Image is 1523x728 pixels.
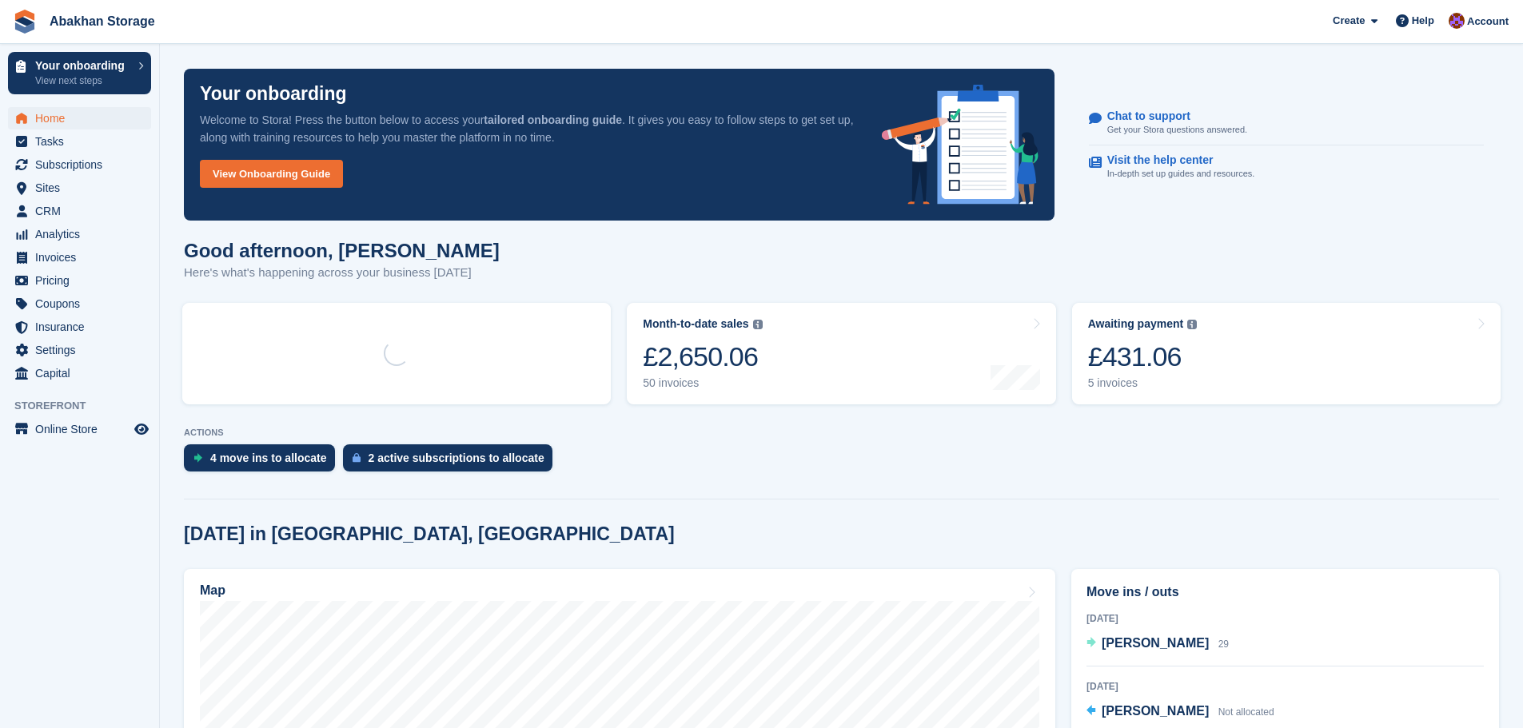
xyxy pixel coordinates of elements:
[353,452,361,463] img: active_subscription_to_allocate_icon-d502201f5373d7db506a760aba3b589e785aa758c864c3986d89f69b8ff3...
[35,292,131,315] span: Coupons
[1107,123,1247,137] p: Get your Stora questions answered.
[643,340,762,373] div: £2,650.06
[35,316,131,338] span: Insurance
[200,111,856,146] p: Welcome to Stora! Press the button below to access your . It gives you easy to follow steps to ge...
[35,246,131,269] span: Invoices
[35,339,131,361] span: Settings
[184,240,500,261] h1: Good afternoon, [PERSON_NAME]
[35,60,130,71] p: Your onboarding
[8,418,151,440] a: menu
[8,52,151,94] a: Your onboarding View next steps
[35,107,131,129] span: Home
[1089,145,1484,189] a: Visit the help center In-depth set up guides and resources.
[184,523,675,545] h2: [DATE] in [GEOGRAPHIC_DATA], [GEOGRAPHIC_DATA]
[8,339,151,361] a: menu
[43,8,161,34] a: Abakhan Storage
[8,223,151,245] a: menu
[643,317,748,331] div: Month-to-date sales
[35,418,131,440] span: Online Store
[1102,704,1209,718] span: [PERSON_NAME]
[1218,706,1274,718] span: Not allocated
[35,153,131,176] span: Subscriptions
[1102,636,1209,650] span: [PERSON_NAME]
[35,130,131,153] span: Tasks
[35,177,131,199] span: Sites
[200,85,347,103] p: Your onboarding
[35,200,131,222] span: CRM
[1218,638,1229,650] span: 29
[1088,317,1184,331] div: Awaiting payment
[1086,583,1484,602] h2: Move ins / outs
[35,223,131,245] span: Analytics
[882,85,1039,205] img: onboarding-info-6c161a55d2c0e0a8cae90662b2fe09162a5109e8cc188191df67fb4f79e88e88.svg
[1107,167,1255,181] p: In-depth set up guides and resources.
[8,362,151,384] a: menu
[369,452,544,464] div: 2 active subscriptions to allocate
[643,376,762,390] div: 50 invoices
[210,452,327,464] div: 4 move ins to allocate
[1449,13,1465,29] img: William Abakhan
[193,453,202,463] img: move_ins_to_allocate_icon-fdf77a2bb77ea45bf5b3d319d69a93e2d87916cf1d5bf7949dd705db3b84f3ca.svg
[1086,634,1229,654] a: [PERSON_NAME] 29
[484,113,622,126] strong: tailored onboarding guide
[14,398,159,414] span: Storefront
[8,200,151,222] a: menu
[200,583,225,598] h2: Map
[8,316,151,338] a: menu
[8,107,151,129] a: menu
[200,160,343,188] a: View Onboarding Guide
[184,428,1499,438] p: ACTIONS
[343,444,560,479] a: 2 active subscriptions to allocate
[1467,14,1509,30] span: Account
[184,444,343,479] a: 4 move ins to allocate
[8,246,151,269] a: menu
[1187,320,1197,329] img: icon-info-grey-7440780725fd019a000dd9b08b2336e03edf1995a4989e88bcd33f0948082b44.svg
[8,130,151,153] a: menu
[35,74,130,88] p: View next steps
[1072,303,1501,404] a: Awaiting payment £431.06 5 invoices
[1086,611,1484,626] div: [DATE]
[8,153,151,176] a: menu
[1107,109,1234,123] p: Chat to support
[132,420,151,439] a: Preview store
[1333,13,1365,29] span: Create
[1088,376,1198,390] div: 5 invoices
[35,269,131,292] span: Pricing
[1107,153,1242,167] p: Visit the help center
[8,269,151,292] a: menu
[627,303,1055,404] a: Month-to-date sales £2,650.06 50 invoices
[753,320,763,329] img: icon-info-grey-7440780725fd019a000dd9b08b2336e03edf1995a4989e88bcd33f0948082b44.svg
[1088,340,1198,373] div: £431.06
[35,362,131,384] span: Capital
[1089,101,1484,145] a: Chat to support Get your Stora questions answered.
[1086,702,1274,722] a: [PERSON_NAME] Not allocated
[1412,13,1434,29] span: Help
[8,177,151,199] a: menu
[184,264,500,282] p: Here's what's happening across your business [DATE]
[1086,679,1484,694] div: [DATE]
[8,292,151,315] a: menu
[13,10,37,34] img: stora-icon-8386f47178a22dfd0bd8f6a31ec36ba5ce8667c1dd55bd0f319d3a0aa187defe.svg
